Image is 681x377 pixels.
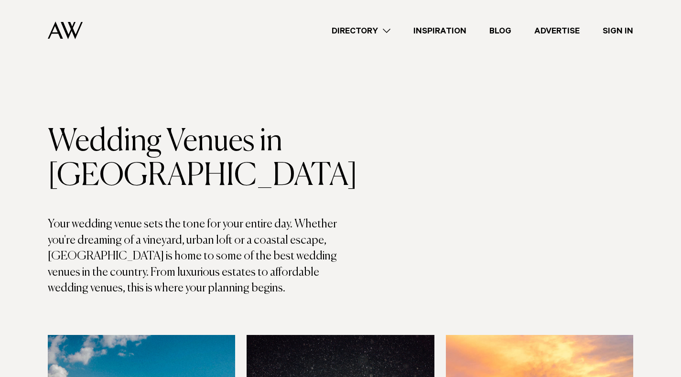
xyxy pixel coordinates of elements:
[478,24,523,37] a: Blog
[591,24,645,37] a: Sign In
[402,24,478,37] a: Inspiration
[48,125,341,194] h1: Wedding Venues in [GEOGRAPHIC_DATA]
[320,24,402,37] a: Directory
[48,216,341,297] p: Your wedding venue sets the tone for your entire day. Whether you're dreaming of a vineyard, urba...
[523,24,591,37] a: Advertise
[48,22,83,39] img: Auckland Weddings Logo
